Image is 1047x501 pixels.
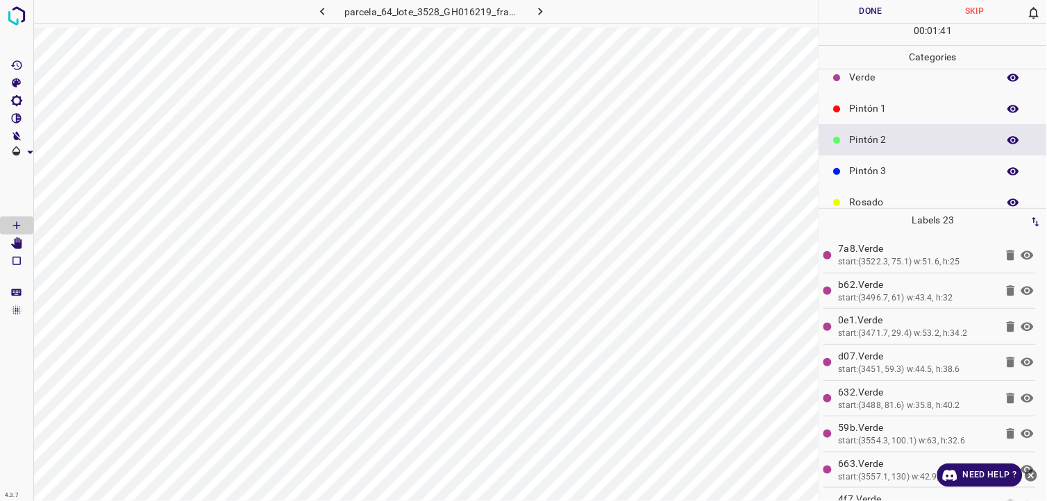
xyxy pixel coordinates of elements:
div: Pintón 1 [819,93,1047,124]
p: 632.Verde [839,385,996,400]
p: Labels 23 [823,209,1043,232]
p: 01 [928,24,939,38]
h6: parcela_64_lote_3528_GH016219_frame_00091_88021.jpg [344,3,519,23]
div: Verde [819,62,1047,93]
div: start:(3488, 81.6) w:35.8, h:40.2 [839,400,996,412]
div: start:(3471.7, 29.4) w:53.2, h:34.2 [839,328,996,340]
p: 00 [914,24,925,38]
p: 41 [941,24,952,38]
div: Pintón 3 [819,155,1047,187]
p: d07.Verde [839,349,996,364]
a: Need Help ? [937,464,1023,487]
p: 59b.Verde [839,421,996,435]
button: close-help [1023,464,1040,487]
p: Verde [850,70,991,85]
div: : : [914,24,952,45]
div: 4.3.7 [1,490,22,501]
div: start:(3554.3, 100.1) w:63, h:32.6 [839,435,996,448]
img: logo [4,3,29,28]
p: Categories [819,46,1047,69]
div: start:(3496.7, 61) w:43.4, h:32 [839,292,996,305]
p: b62.Verde [839,278,996,292]
p: Rosado [850,195,991,210]
p: Pintón 2 [850,133,991,147]
p: 0e1.Verde [839,313,996,328]
p: Pintón 3 [850,164,991,178]
div: Rosado [819,187,1047,218]
p: Pintón 1 [850,101,991,116]
div: start:(3557.1, 130) w:42.9, h:31.5 [839,471,996,484]
div: Pintón 2 [819,124,1047,155]
p: 663.Verde [839,457,996,471]
div: start:(3451, 59.3) w:44.5, h:38.6 [839,364,996,376]
div: start:(3522.3, 75.1) w:51.6, h:25 [839,256,996,269]
p: 7a8.Verde [839,241,996,256]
